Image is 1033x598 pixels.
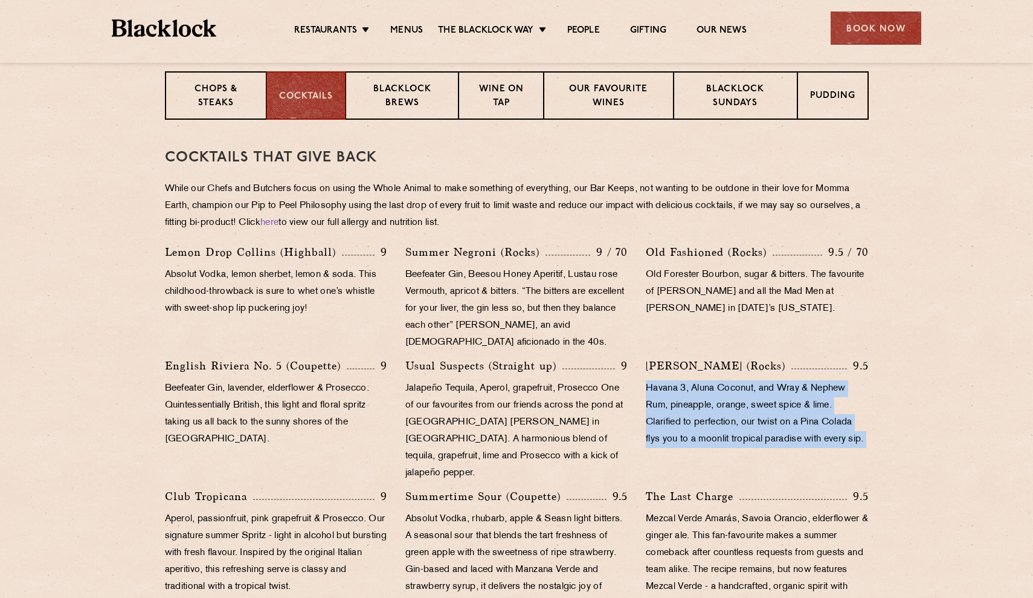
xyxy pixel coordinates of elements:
p: Our favourite wines [556,83,661,111]
a: Gifting [630,25,666,38]
a: Menus [390,25,423,38]
p: [PERSON_NAME] (Rocks) [646,357,791,374]
p: Club Tropicana [165,488,253,505]
a: Restaurants [294,25,357,38]
p: Summertime Sour (Coupette) [405,488,567,505]
img: BL_Textured_Logo-footer-cropped.svg [112,19,216,37]
p: Blacklock Brews [358,83,446,111]
p: 9.5 / 70 [822,244,869,260]
p: Havana 3, Aluna Coconut, and Wray & Nephew Rum, pineapple, orange, sweet spice & lime. Clarified ... [646,380,868,448]
p: 9 / 70 [590,244,628,260]
div: Book Now [831,11,921,45]
p: Chops & Steaks [178,83,254,111]
p: Jalapeño Tequila, Aperol, grapefruit, Prosecco One of our favourites from our friends across the ... [405,380,628,482]
p: Old Fashioned (Rocks) [646,244,773,261]
p: Blacklock Sundays [686,83,784,111]
p: Pudding [810,89,855,105]
p: Beefeater Gin, Beesou Honey Aperitif, Lustau rose Vermouth, apricot & bitters. “The bitters are e... [405,267,628,351]
p: 9 [375,244,387,260]
p: While our Chefs and Butchers focus on using the Whole Animal to make something of everything, our... [165,181,869,232]
p: Cocktails [279,90,333,104]
p: Wine on Tap [471,83,530,111]
p: Aperol, passionfruit, pink grapefruit & Prosecco. Our signature summer Spritz - light in alcohol ... [165,511,387,596]
p: 9.5 [847,358,869,374]
p: Lemon Drop Collins (Highball) [165,244,342,261]
a: The Blacklock Way [438,25,533,38]
p: 9 [375,358,387,374]
a: Our News [697,25,747,38]
p: 9 [615,358,628,374]
p: Old Forester Bourbon, sugar & bitters. The favourite of [PERSON_NAME] and all the Mad Men at [PER... [646,267,868,317]
a: here [260,218,278,227]
p: Summer Negroni (Rocks) [405,244,545,261]
p: 9 [375,489,387,504]
p: 9.5 [607,489,628,504]
p: The Last Charge [646,488,739,505]
p: Beefeater Gin, lavender, elderflower & Prosecco. Quintessentially British, this light and floral ... [165,380,387,448]
h3: Cocktails That Give Back [165,150,869,166]
p: English Riviera No. 5 (Coupette) [165,357,347,374]
p: 9.5 [847,489,869,504]
a: People [567,25,600,38]
p: Absolut Vodka, lemon sherbet, lemon & soda. This childhood-throwback is sure to whet one’s whistl... [165,267,387,317]
p: Usual Suspects (Straight up) [405,357,562,374]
